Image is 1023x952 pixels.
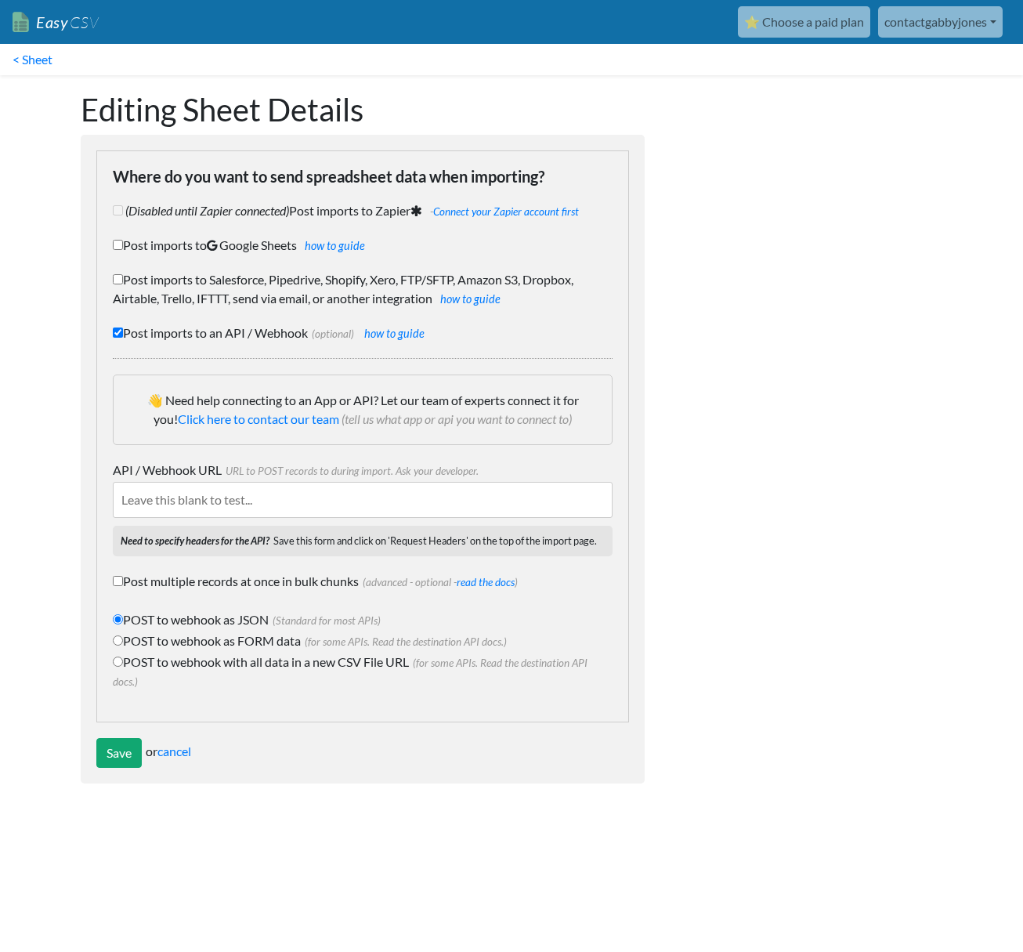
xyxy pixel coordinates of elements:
[96,738,629,768] div: or
[113,274,123,284] input: Post imports to Salesforce, Pipedrive, Shopify, Xero, FTP/SFTP, Amazon S3, Dropbox, Airtable, Tre...
[157,744,191,758] a: cancel
[308,328,354,340] span: (optional)
[222,465,479,477] span: URL to POST records to during import. Ask your developer.
[113,572,613,595] label: Post multiple records at once in bulk chunks
[359,576,518,588] span: (advanced - optional - )
[113,270,613,308] label: Post imports to Salesforce, Pipedrive, Shopify, Xero, FTP/SFTP, Amazon S3, Dropbox, Airtable, Tre...
[738,6,870,38] a: ⭐ Choose a paid plan
[96,738,142,768] input: Save
[426,205,579,218] span: -
[457,576,515,588] a: read the docs
[113,205,123,215] input: (Disabled until Zapier connected)Post imports to Zapier -Connect your Zapier account first
[81,91,645,129] h1: Editing Sheet Details
[113,328,123,338] input: Post imports to an API / Webhook(optional) how to guide
[113,653,613,690] label: POST to webhook with all data in a new CSV File URL
[113,635,123,646] input: POST to webhook as FORM data(for some APIs. Read the destination API docs.)
[13,6,99,38] a: EasyCSV
[342,411,572,426] span: (tell us what app or api you want to connect to)
[113,657,123,667] input: POST to webhook with all data in a new CSV File URL(for some APIs. Read the destination API docs.)
[113,482,613,518] input: Leave this blank to test...
[178,411,339,426] a: Click here to contact our team
[125,203,289,218] i: (Disabled until Zapier connected)
[121,534,269,547] strong: Need to specify headers for the API?
[113,610,613,629] label: POST to webhook as JSON
[305,239,365,252] a: how to guide
[113,526,613,556] p: Save this form and click on 'Request Headers' on the top of the import page.
[113,576,123,586] input: Post multiple records at once in bulk chunks(advanced - optional -read the docs)
[113,375,613,445] div: 👋 Need help connecting to an App or API? Let our team of experts connect it for you!
[113,461,613,480] label: API / Webhook URL
[878,6,1003,38] a: contactgabbyjones
[433,205,579,218] a: Connect your Zapier account first
[113,236,613,255] label: Post imports to Google Sheets
[68,13,99,32] span: CSV
[440,292,501,306] a: how to guide
[301,635,507,648] span: (for some APIs. Read the destination API docs.)
[113,324,613,342] label: Post imports to an API / Webhook
[113,201,613,220] label: Post imports to Zapier
[113,632,613,650] label: POST to webhook as FORM data
[364,327,425,340] a: how to guide
[269,614,381,627] span: (Standard for most APIs)
[113,167,613,186] h4: Where do you want to send spreadsheet data when importing?
[113,240,123,250] input: Post imports toGoogle Sheetshow to guide
[113,614,123,624] input: POST to webhook as JSON(Standard for most APIs)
